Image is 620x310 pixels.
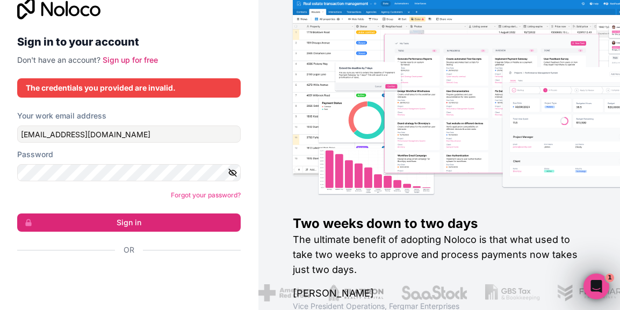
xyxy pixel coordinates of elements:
[293,232,586,277] h2: The ultimate benefit of adopting Noloco is that what used to take two weeks to approve and proces...
[17,55,100,64] span: Don't have an account?
[17,164,241,181] input: Password
[17,32,241,51] h2: Sign in to your account
[258,284,310,301] img: /assets/american-red-cross-BAupjrZR.png
[26,83,232,93] div: The credentials you provided are invalid.
[12,267,237,291] iframe: Sign in with Google Button
[17,213,241,232] button: Sign in
[17,110,106,121] label: Your work email address
[605,274,614,282] span: 1
[171,191,241,199] a: Forgot your password?
[17,149,53,160] label: Password
[124,245,134,255] span: Or
[583,274,609,299] iframe: Intercom live chat
[17,126,241,143] input: Email address
[293,215,586,232] h1: Two weeks down to two days
[293,286,586,301] h1: [PERSON_NAME]
[103,55,158,64] a: Sign up for free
